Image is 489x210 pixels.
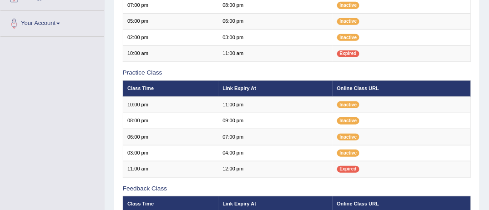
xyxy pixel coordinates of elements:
[123,70,471,76] h3: Practice Class
[218,97,333,113] td: 11:00 pm
[337,2,360,9] span: Inactive
[218,45,333,61] td: 11:00 am
[123,129,218,145] td: 06:00 pm
[123,185,471,192] h3: Feedback Class
[123,97,218,113] td: 10:00 pm
[218,161,333,177] td: 12:00 pm
[123,145,218,161] td: 03:00 pm
[337,117,360,124] span: Inactive
[218,113,333,129] td: 09:00 pm
[218,145,333,161] td: 04:00 pm
[123,45,218,61] td: 10:00 am
[218,30,333,45] td: 03:00 pm
[337,34,360,41] span: Inactive
[337,101,360,108] span: Inactive
[337,150,360,156] span: Inactive
[218,13,333,29] td: 06:00 pm
[218,129,333,145] td: 07:00 pm
[333,80,471,96] th: Online Class URL
[123,161,218,177] td: 11:00 am
[0,11,104,34] a: Your Account
[337,50,359,57] span: Expired
[337,134,360,140] span: Inactive
[123,80,218,96] th: Class Time
[337,166,359,173] span: Expired
[123,13,218,29] td: 05:00 pm
[337,18,360,25] span: Inactive
[218,80,333,96] th: Link Expiry At
[123,30,218,45] td: 02:00 pm
[123,113,218,129] td: 08:00 pm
